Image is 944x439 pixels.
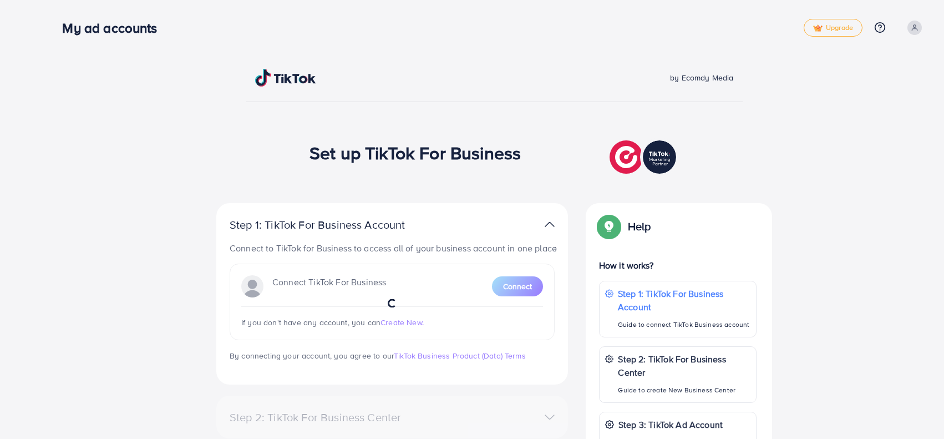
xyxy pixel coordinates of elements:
[618,352,750,379] p: Step 2: TikTok For Business Center
[618,318,750,331] p: Guide to connect TikTok Business account
[628,220,651,233] p: Help
[618,287,750,314] p: Step 1: TikTok For Business Account
[599,216,619,236] img: Popup guide
[230,218,440,231] p: Step 1: TikTok For Business Account
[255,69,316,87] img: TikTok
[599,259,757,272] p: How it works?
[62,20,166,36] h3: My ad accounts
[618,384,750,397] p: Guide to create New Business Center
[670,72,733,83] span: by Ecomdy Media
[813,24,853,32] span: Upgrade
[618,418,723,431] p: Step 3: TikTok Ad Account
[813,24,823,32] img: tick
[545,216,555,233] img: TikTok partner
[610,138,679,176] img: TikTok partner
[309,142,521,163] h1: Set up TikTok For Business
[804,19,862,37] a: tickUpgrade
